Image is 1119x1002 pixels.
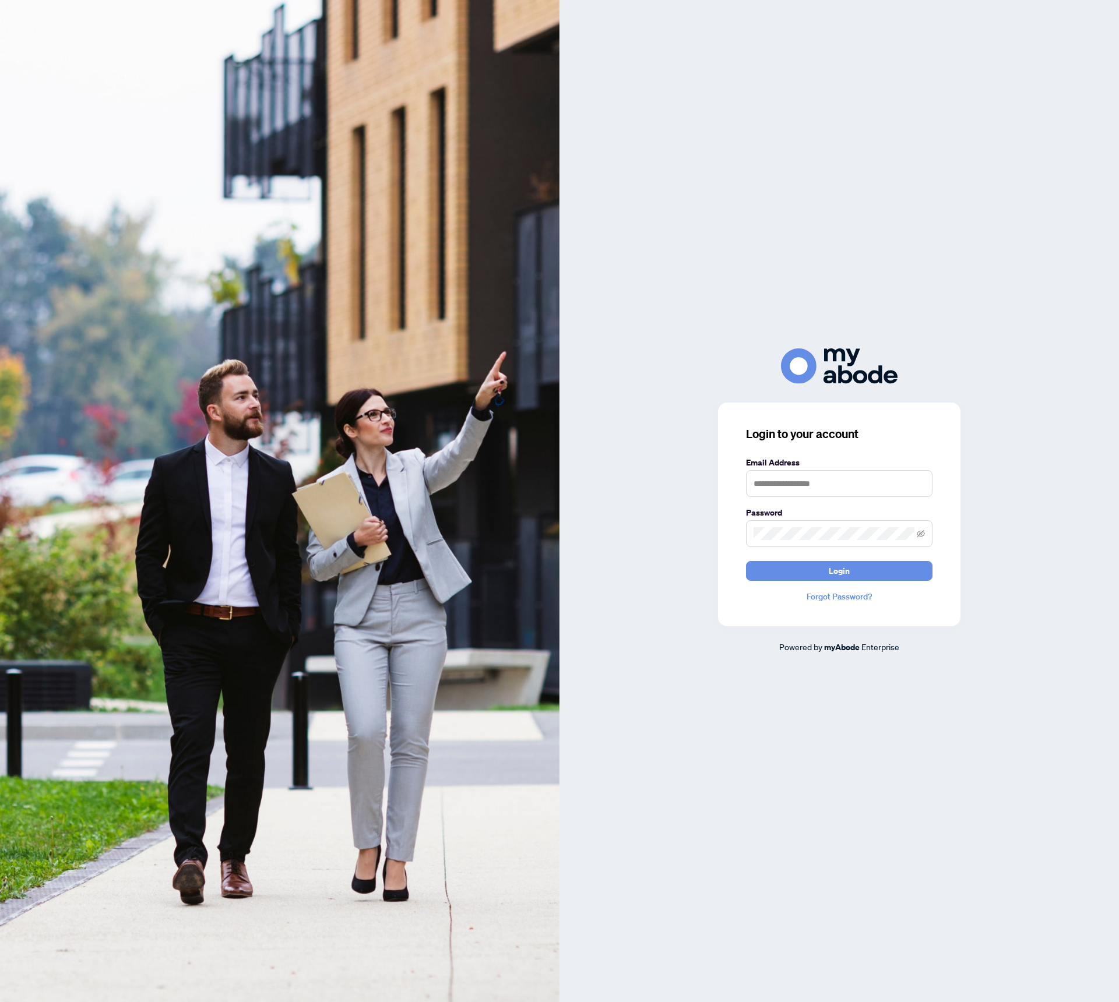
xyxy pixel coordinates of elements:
a: Forgot Password? [746,590,932,603]
span: Login [829,562,850,580]
span: Powered by [779,641,822,652]
button: Login [746,561,932,581]
img: ma-logo [781,348,898,384]
span: Enterprise [861,641,899,652]
a: myAbode [824,641,860,654]
span: eye-invisible [917,530,925,538]
h3: Login to your account [746,426,932,442]
label: Password [746,506,932,519]
label: Email Address [746,456,932,469]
